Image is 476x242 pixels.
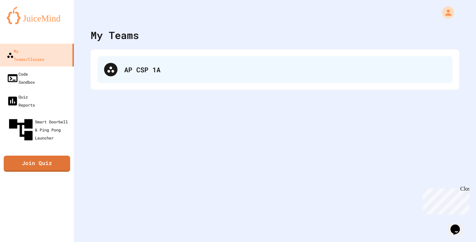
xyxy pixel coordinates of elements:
[7,7,67,24] img: logo-orange.svg
[124,65,446,75] div: AP CSP 1A
[7,47,44,63] div: My Teams/Classes
[420,186,469,214] iframe: chat widget
[435,5,456,20] div: My Account
[7,116,71,144] div: Smart Doorbell & Ping Pong Launcher
[4,156,70,172] a: Join Quiz
[7,70,35,86] div: Code Sandbox
[7,93,35,109] div: Quiz Reports
[91,28,139,43] div: My Teams
[97,56,453,83] div: AP CSP 1A
[448,215,469,235] iframe: chat widget
[3,3,46,43] div: Chat with us now!Close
